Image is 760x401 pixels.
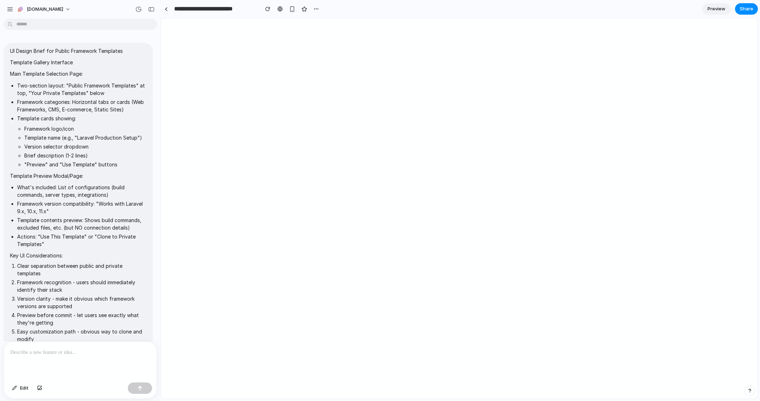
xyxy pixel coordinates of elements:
[24,152,146,159] p: Brief description (1-2 lines)
[740,5,753,12] span: Share
[17,262,146,277] p: Clear separation between public and private templates
[10,172,146,180] p: Template Preview Modal/Page:
[17,328,146,343] p: Easy customization path - obvious way to clone and modify
[24,143,146,150] p: Version selector dropdown
[17,233,146,248] p: Actions: "Use This Template" or "Clone to Private Templates"
[27,6,63,13] span: [DOMAIN_NAME]
[702,3,731,15] a: Preview
[20,385,29,392] span: Edit
[17,216,146,231] p: Template contents preview: Shows build commands, excluded files, etc. (but NO connection details)
[10,252,146,259] p: Key UI Considerations:
[24,134,146,141] p: Template name (e.g., "Laravel Production Setup")
[17,82,146,97] p: Two-section layout: "Public Framework Templates" at top, "Your Private Templates" below
[17,311,146,326] p: Preview before commit - let users see exactly what they're getting
[17,295,146,310] p: Version clarity - make it obvious which framework versions are supported
[10,59,146,66] p: Template Gallery Interface
[10,47,146,55] p: UI Design Brief for Public Framework Templates
[735,3,758,15] button: Share
[17,115,146,122] p: Template cards showing:
[9,382,32,394] button: Edit
[14,4,74,15] button: [DOMAIN_NAME]
[708,5,725,12] span: Preview
[24,125,146,132] p: Framework logo/icon
[17,279,146,294] p: Framework recognition - users should immediately identify their stack
[17,200,146,215] p: Framework version compatibility: "Works with Laravel 9.x, 10.x, 11.x"
[17,184,146,199] p: What's included: List of configurations (build commands, server types, integrations)
[24,161,146,168] p: "Preview" and "Use Template" buttons
[10,70,146,77] p: Main Template Selection Page:
[17,98,146,113] p: Framework categories: Horizontal tabs or cards (Web Frameworks, CMS, E-commerce, Static Sites)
